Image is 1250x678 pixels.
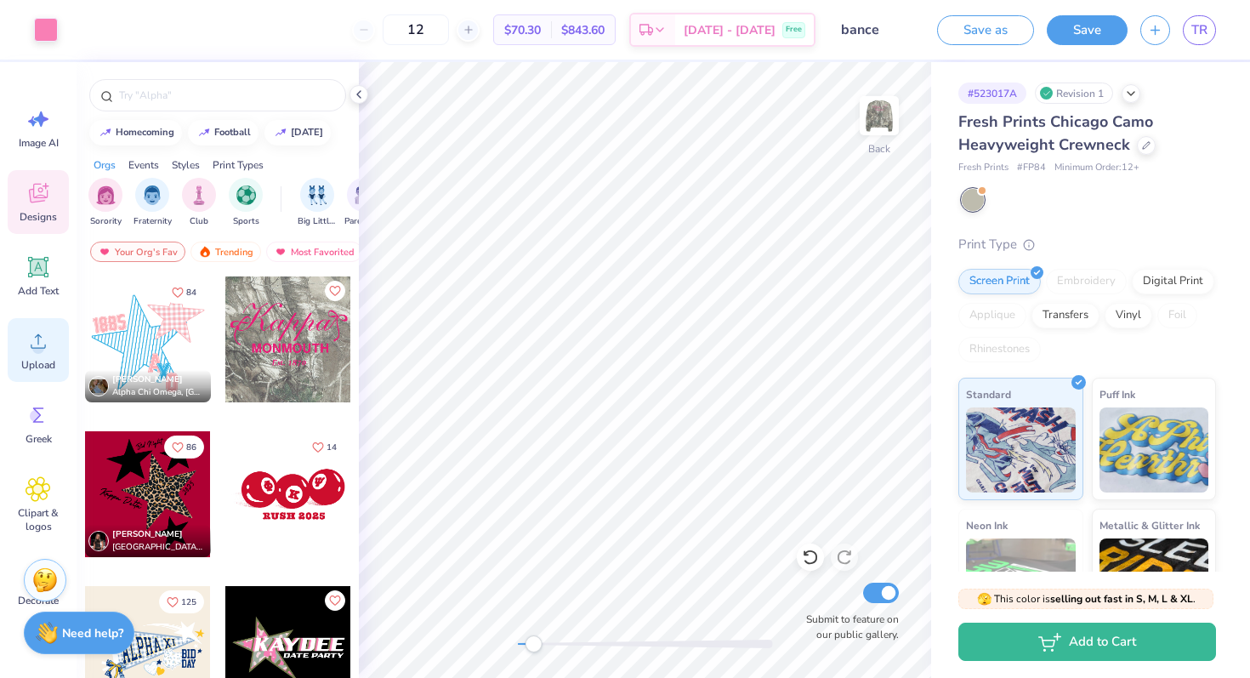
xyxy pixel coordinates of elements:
span: $70.30 [504,21,541,39]
button: filter button [134,178,172,228]
div: Vinyl [1105,303,1152,328]
span: Decorate [18,594,59,607]
img: Sorority Image [96,185,116,205]
span: Alpha Chi Omega, [GEOGRAPHIC_DATA] [112,386,204,399]
div: Trending [190,242,261,262]
span: 125 [181,598,196,607]
div: Orgs [94,157,116,173]
button: filter button [344,178,384,228]
img: Standard [966,407,1076,493]
div: football [214,128,251,137]
button: filter button [229,178,263,228]
div: Accessibility label [525,635,542,652]
div: Print Type [958,235,1216,254]
button: Like [325,281,345,301]
span: # FP84 [1017,161,1046,175]
span: Metallic & Glitter Ink [1099,516,1200,534]
span: Sorority [90,215,122,228]
div: homecoming [116,128,174,137]
div: Events [128,157,159,173]
button: Like [159,590,204,613]
img: Sports Image [236,185,256,205]
div: filter for Parent's Weekend [344,178,384,228]
span: This color is . [977,591,1196,607]
img: most_fav.gif [98,246,111,258]
div: # 523017A [958,83,1026,104]
span: 84 [186,288,196,297]
div: Most Favorited [266,242,362,262]
div: Rhinestones [958,337,1041,362]
div: filter for Sports [229,178,263,228]
span: Fraternity [134,215,172,228]
img: Puff Ink [1099,407,1209,493]
strong: Need help? [62,625,123,641]
img: Fraternity Image [143,185,162,205]
span: Puff Ink [1099,385,1135,403]
span: Upload [21,358,55,372]
span: 86 [186,443,196,452]
div: Back [868,141,890,157]
span: Sports [233,215,259,228]
span: Standard [966,385,1011,403]
button: Like [164,436,204,459]
button: Save [1047,15,1128,45]
button: [DATE] [264,120,331,145]
img: most_fav.gif [274,246,287,258]
img: trend_line.gif [99,128,112,138]
span: [PERSON_NAME] [112,528,183,540]
img: trending.gif [198,246,212,258]
span: [GEOGRAPHIC_DATA], [US_STATE][GEOGRAPHIC_DATA] [GEOGRAPHIC_DATA] [112,541,204,554]
button: football [188,120,259,145]
div: filter for Sorority [88,178,122,228]
img: trend_line.gif [274,128,287,138]
button: Like [304,436,344,459]
div: filter for Big Little Reveal [298,178,337,228]
span: Image AI [19,136,59,150]
span: [PERSON_NAME] [112,373,183,385]
span: Parent's Weekend [344,215,384,228]
button: Like [325,590,345,611]
div: Digital Print [1132,269,1214,294]
input: Untitled Design [828,13,912,47]
div: filter for Fraternity [134,178,172,228]
img: Metallic & Glitter Ink [1099,538,1209,624]
span: Big Little Reveal [298,215,337,228]
img: Neon Ink [966,538,1076,624]
div: halloween [291,128,323,137]
div: Applique [958,303,1026,328]
button: Save as [937,15,1034,45]
strong: selling out fast in S, M, L & XL [1050,592,1193,606]
span: Designs [20,210,57,224]
label: Submit to feature on our public gallery. [797,612,899,642]
div: Styles [172,157,200,173]
span: Neon Ink [966,516,1008,534]
button: filter button [88,178,122,228]
div: Embroidery [1046,269,1127,294]
span: Greek [26,432,52,446]
input: Try "Alpha" [117,87,335,104]
span: [DATE] - [DATE] [684,21,776,39]
img: Back [862,99,896,133]
span: 14 [327,443,337,452]
div: Print Types [213,157,264,173]
img: Club Image [190,185,208,205]
span: Free [786,24,802,36]
span: TR [1191,20,1207,40]
span: Add Text [18,284,59,298]
div: Screen Print [958,269,1041,294]
button: homecoming [89,120,182,145]
div: filter for Club [182,178,216,228]
div: Foil [1157,303,1197,328]
span: Fresh Prints [958,161,1009,175]
a: TR [1183,15,1216,45]
span: $843.60 [561,21,605,39]
input: – – [383,14,449,45]
div: Revision 1 [1035,83,1113,104]
span: Clipart & logos [10,506,66,533]
button: filter button [182,178,216,228]
span: Minimum Order: 12 + [1054,161,1139,175]
img: Parent's Weekend Image [355,185,374,205]
span: 🫣 [977,591,991,607]
button: filter button [298,178,337,228]
button: Add to Cart [958,623,1216,661]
